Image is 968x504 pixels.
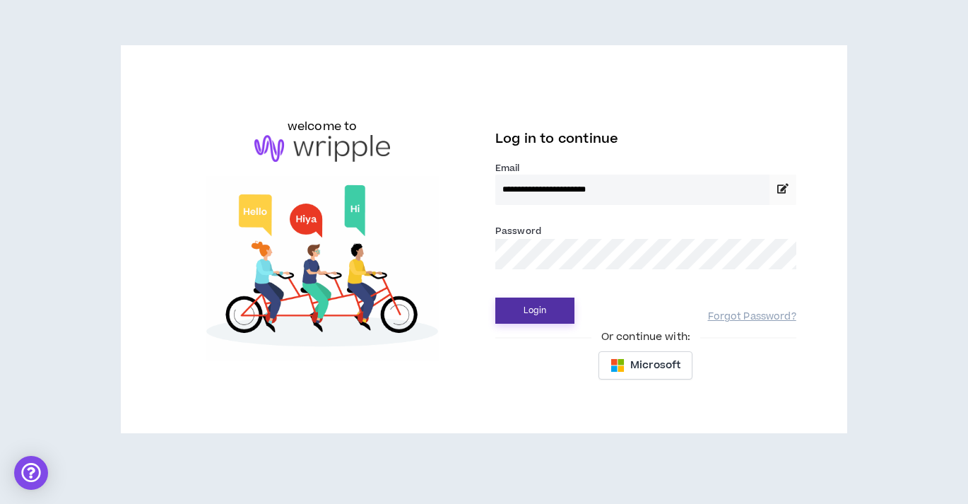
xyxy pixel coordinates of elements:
span: Or continue with: [591,329,700,345]
img: Welcome to Wripple [172,176,473,361]
a: Forgot Password? [708,310,796,324]
label: Password [495,225,541,238]
h6: welcome to [288,118,358,135]
button: Microsoft [598,351,692,380]
div: Open Intercom Messenger [14,456,48,490]
label: Email [495,162,796,175]
button: Login [495,298,574,324]
span: Microsoft [630,358,680,373]
img: logo-brand.png [254,135,390,162]
span: Log in to continue [495,130,618,148]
